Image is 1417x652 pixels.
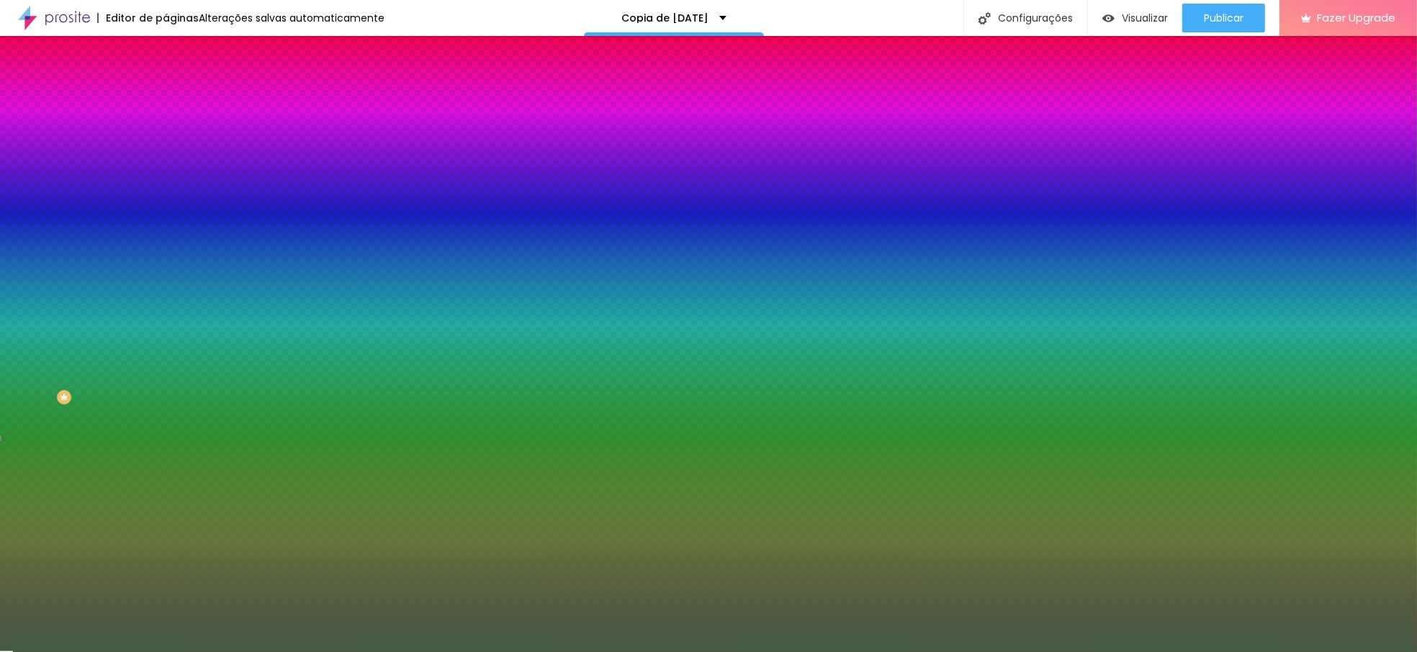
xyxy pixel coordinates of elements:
[1088,4,1182,32] button: Visualizar
[1122,12,1168,24] span: Visualizar
[1204,12,1243,24] span: Publicar
[1102,12,1115,24] img: view-1.svg
[979,12,991,24] img: Icone
[1317,12,1395,24] span: Fazer Upgrade
[1182,4,1265,32] button: Publicar
[621,13,708,23] p: Copia de [DATE]
[97,13,199,23] div: Editor de páginas
[199,13,384,23] div: Alterações salvas automaticamente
